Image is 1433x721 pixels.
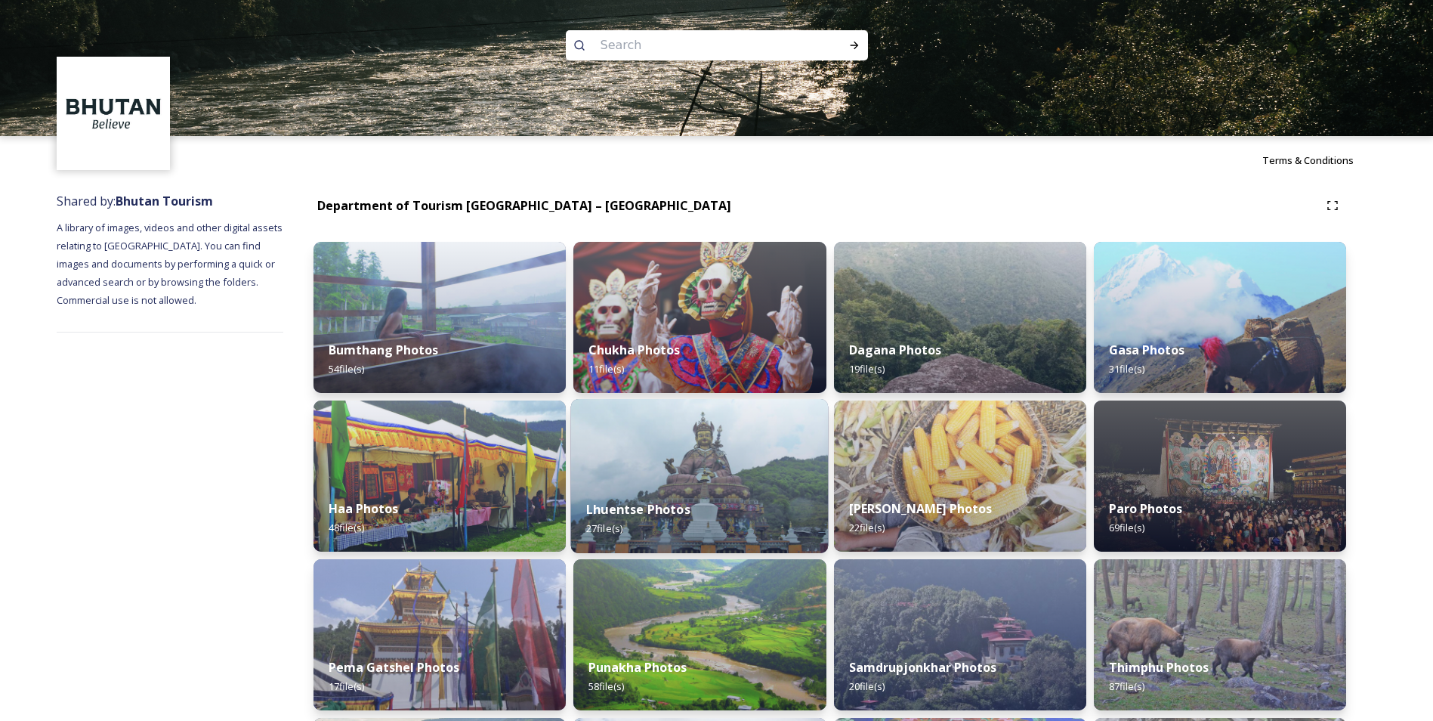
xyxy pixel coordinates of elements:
[116,193,213,209] strong: Bhutan Tourism
[329,679,364,693] span: 17 file(s)
[849,500,992,517] strong: [PERSON_NAME] Photos
[1094,559,1346,710] img: Takin3%282%29.jpg
[588,659,687,676] strong: Punakha Photos
[571,399,829,553] img: Takila1%283%29.jpg
[588,679,624,693] span: 58 file(s)
[57,193,213,209] span: Shared by:
[586,521,622,535] span: 27 file(s)
[588,342,680,358] strong: Chukha Photos
[313,401,566,552] img: Haa%2520festival%2520story%2520image1.jpg
[59,59,168,169] img: BT_Logo_BB_Lockup_CMYK_High%2520Res.jpg
[1109,500,1182,517] strong: Paro Photos
[313,242,566,393] img: hot%2520stone%2520bath.jpg
[1094,401,1346,552] img: parofestivals%2520teaser.jpg
[573,242,826,393] img: tshechu%2520story%2520image-8.jpg
[1109,362,1144,376] span: 31 file(s)
[57,221,285,307] span: A library of images, videos and other digital assets relating to [GEOGRAPHIC_DATA]. You can find ...
[1109,679,1144,693] span: 87 file(s)
[849,679,885,693] span: 20 file(s)
[849,362,885,376] span: 19 file(s)
[1262,153,1354,167] span: Terms & Conditions
[834,242,1086,393] img: stone%2520stairs2.jpg
[317,197,731,214] strong: Department of Tourism [GEOGRAPHIC_DATA] – [GEOGRAPHIC_DATA]
[329,521,364,534] span: 48 file(s)
[313,559,566,710] img: Festival%2520Header.jpg
[329,342,438,358] strong: Bumthang Photos
[1094,242,1346,393] img: gasa%2520story%2520image2.jpg
[1109,659,1209,676] strong: Thimphu Photos
[1109,342,1184,358] strong: Gasa Photos
[834,401,1086,552] img: mongar5.jpg
[588,362,624,376] span: 11 file(s)
[849,342,941,358] strong: Dagana Photos
[834,559,1086,710] img: visit%2520tengyezin%2520drawa%2520goenpa.jpg
[586,501,690,518] strong: Lhuentse Photos
[573,559,826,710] img: dzo1.jpg
[1262,151,1376,169] a: Terms & Conditions
[849,521,885,534] span: 22 file(s)
[329,659,459,676] strong: Pema Gatshel Photos
[849,659,996,676] strong: Samdrupjonkhar Photos
[329,362,364,376] span: 54 file(s)
[1109,521,1144,534] span: 69 file(s)
[593,29,800,62] input: Search
[329,500,398,517] strong: Haa Photos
